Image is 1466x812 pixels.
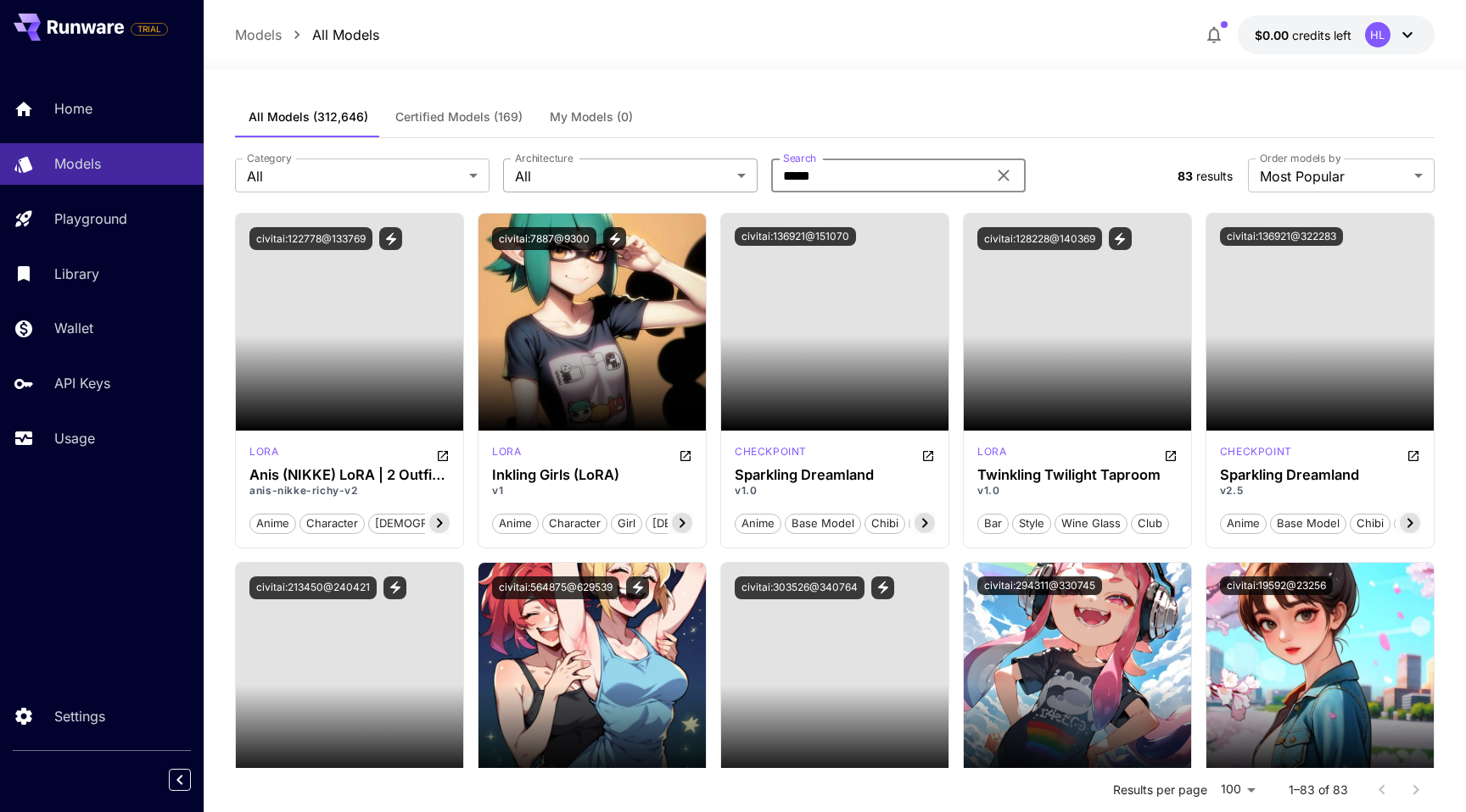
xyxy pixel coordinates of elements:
a: All Models [312,25,379,45]
button: civitai:213450@240421 [249,576,377,599]
div: SD 1.5 [249,444,278,464]
span: girl [612,515,641,532]
span: chibi [865,515,904,532]
button: View trigger words [603,227,626,250]
button: [DEMOGRAPHIC_DATA] [646,512,782,534]
p: Usage [54,428,95,448]
button: girl [611,512,642,534]
button: civitai:19592@23256 [1220,576,1333,595]
div: SD 1.5 [735,444,807,464]
button: civitai:303526@340764 [735,576,864,599]
p: v1.0 [735,483,935,498]
button: civitai:564875@629539 [492,576,619,599]
button: anime [492,512,539,534]
h3: Anis (NIKKE) LoRA | 2 Outfits (Sparkling Summer and Default) [249,467,450,483]
button: anime [735,512,781,534]
h3: Twinkling Twilight Taproom [977,467,1178,483]
button: base model [785,512,861,534]
button: base model [1270,512,1346,534]
span: character [543,515,607,532]
span: [DEMOGRAPHIC_DATA] [369,515,504,532]
button: Collapse sidebar [169,769,191,791]
p: Wallet [54,318,93,338]
span: anime [736,515,781,532]
div: SD 1.5 [977,444,1006,464]
button: anime [1220,512,1267,534]
button: civitai:128228@140369 [977,227,1102,250]
p: v1.0 [977,483,1178,498]
div: SD 1.5 [1220,444,1292,464]
a: Models [235,25,282,45]
p: 1–83 of 83 [1289,781,1348,798]
span: TRIAL [131,23,167,36]
span: wine glass [1055,515,1127,532]
p: anis-nikke-richy-v2 [249,483,450,498]
p: Library [54,264,99,284]
div: Collapse sidebar [182,765,204,795]
button: Open in CivitAI [1407,444,1420,464]
h3: Sparkling Dreamland [735,467,935,483]
button: civitai:136921@151070 [735,227,856,246]
p: Results per page [1113,781,1207,798]
button: civitai:136921@322283 [1220,227,1343,246]
p: Models [54,153,101,174]
span: All [515,166,730,186]
nav: breadcrumb [235,25,379,45]
div: $0.00 [1255,26,1351,44]
button: Open in CivitAI [679,444,692,464]
span: chibi [1351,515,1390,532]
p: lora [977,444,1006,459]
span: character [300,515,364,532]
p: lora [249,444,278,459]
button: View trigger words [626,576,649,599]
button: cute [909,512,948,534]
label: Category [247,151,292,165]
button: wine glass [1055,512,1127,534]
button: [DEMOGRAPHIC_DATA] [368,512,505,534]
span: $0.00 [1255,28,1292,42]
button: Open in CivitAI [921,444,935,464]
h3: Inkling Girls (LoRA) [492,467,692,483]
p: checkpoint [735,444,807,459]
p: v2.5 [1220,483,1420,498]
p: API Keys [54,373,110,393]
div: HL [1365,22,1390,47]
label: Search [783,151,816,165]
span: club [1132,515,1168,532]
button: Open in CivitAI [1164,444,1178,464]
span: bar [978,515,1008,532]
p: Playground [54,209,127,229]
h3: Sparkling Dreamland [1220,467,1420,483]
span: base model [786,515,860,532]
button: character [542,512,607,534]
p: lora [492,444,521,459]
span: anime [493,515,538,532]
p: Settings [54,706,105,726]
span: Certified Models (169) [395,109,523,125]
div: SD 1.5 [492,444,521,464]
label: Order models by [1260,151,1340,165]
span: results [1196,169,1233,183]
span: anime [250,515,295,532]
button: style [1012,512,1051,534]
span: Add your payment card to enable full platform functionality. [131,19,168,39]
button: chibi [864,512,905,534]
button: anime [249,512,296,534]
span: anime [1221,515,1266,532]
button: View trigger words [1109,227,1132,250]
span: credits left [1292,28,1351,42]
button: chibi [1350,512,1390,534]
button: View trigger words [383,576,406,599]
button: View trigger words [379,227,402,250]
span: All Models (312,646) [249,109,368,125]
label: Architecture [515,151,573,165]
button: club [1131,512,1169,534]
button: civitai:7887@9300 [492,227,596,250]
